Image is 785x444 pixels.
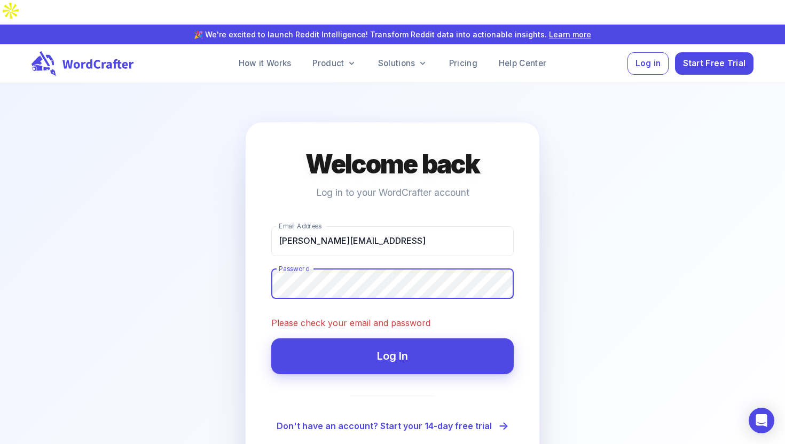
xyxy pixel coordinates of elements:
a: Help Center [490,53,555,74]
p: 🎉 We're excited to launch Reddit Intelligence! Transform Reddit data into actionable insights. [17,29,768,40]
div: Open Intercom Messenger [749,408,774,433]
button: Log In [271,338,514,374]
p: Please check your email and password [271,316,514,330]
h4: Welcome back [305,148,480,181]
span: Log in [635,57,661,71]
label: Password [279,264,309,273]
button: Start Free Trial [675,52,753,75]
label: Email Address [279,221,321,231]
a: Product [304,53,365,74]
span: Start Free Trial [683,57,746,71]
a: Don't have an account? Start your 14-day free trial [277,417,509,435]
a: Learn more [549,30,591,39]
p: Log in to your WordCrafter account [316,185,469,200]
a: How it Works [230,53,300,74]
a: Solutions [370,53,436,74]
button: Log in [627,52,669,75]
a: Pricing [441,53,486,74]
